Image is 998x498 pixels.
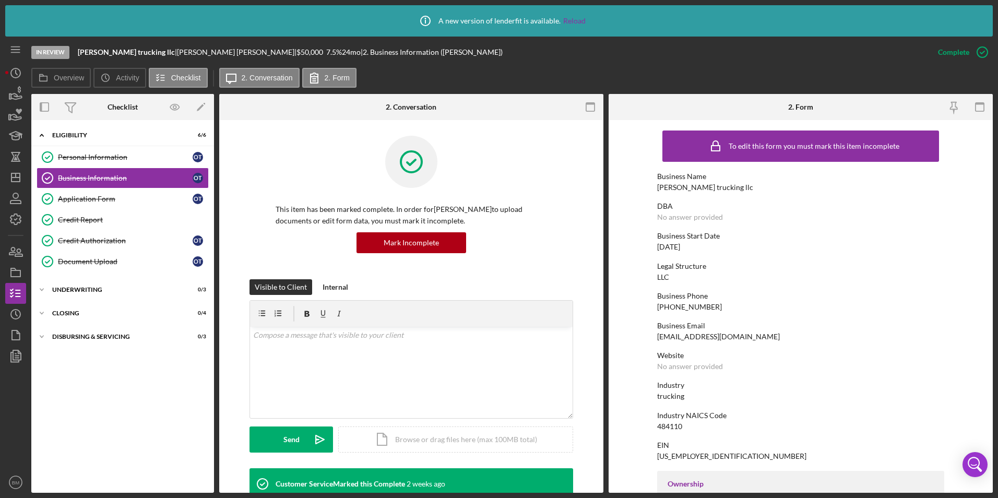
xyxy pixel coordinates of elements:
div: Disbursing & Servicing [52,334,180,340]
div: [PERSON_NAME] trucking llc [657,183,753,192]
button: Complete [928,42,993,63]
div: Checklist [108,103,138,111]
div: o t [193,152,203,162]
div: Credit Report [58,216,208,224]
div: Business Email [657,322,944,330]
label: Activity [116,74,139,82]
div: Business Name [657,172,944,181]
div: Customer Service Marked this Complete [276,480,405,488]
div: Business Phone [657,292,944,300]
div: 0 / 4 [187,310,206,316]
div: [PERSON_NAME] [PERSON_NAME] | [177,48,296,56]
a: Business Informationot [37,168,209,188]
a: Personal Informationot [37,147,209,168]
label: 2. Conversation [242,74,293,82]
button: BM [5,472,26,493]
div: Business Information [58,174,193,182]
div: No answer provided [657,213,723,221]
div: 484110 [657,422,682,431]
div: 7.5 % [326,48,342,56]
button: Internal [317,279,353,295]
a: Document Uploadot [37,251,209,272]
div: Legal Structure [657,262,944,270]
div: To edit this form you must mark this item incomplete [729,142,899,150]
a: Reload [563,17,586,25]
div: Business Start Date [657,232,944,240]
a: Credit Authorizationot [37,230,209,251]
div: | 2. Business Information ([PERSON_NAME]) [361,48,503,56]
div: Personal Information [58,153,193,161]
div: 2. Form [788,103,813,111]
div: 24 mo [342,48,361,56]
div: Complete [938,42,969,63]
div: Credit Authorization [58,236,193,245]
span: $50,000 [296,48,323,56]
div: No answer provided [657,362,723,371]
label: 2. Form [325,74,350,82]
time: 2025-09-04 19:47 [407,480,445,488]
div: LLC [657,273,669,281]
button: Activity [93,68,146,88]
a: Application Formot [37,188,209,209]
div: Underwriting [52,287,180,293]
div: Industry [657,381,944,389]
div: Send [283,426,300,453]
div: Internal [323,279,348,295]
div: Application Form [58,195,193,203]
div: o t [193,194,203,204]
div: | [78,48,177,56]
div: Closing [52,310,180,316]
p: This item has been marked complete. In order for [PERSON_NAME] to upload documents or edit form d... [276,204,547,227]
div: Website [657,351,944,360]
a: Credit Report [37,209,209,230]
div: [US_EMPLOYER_IDENTIFICATION_NUMBER] [657,452,806,460]
div: Mark Incomplete [384,232,439,253]
div: o t [193,256,203,267]
div: DBA [657,202,944,210]
div: [PHONE_NUMBER] [657,303,722,311]
div: Ownership [668,480,934,488]
button: Send [249,426,333,453]
div: 6 / 6 [187,132,206,138]
div: EIN [657,441,944,449]
button: Mark Incomplete [357,232,466,253]
div: [DATE] [657,243,680,251]
div: In Review [31,46,69,59]
div: trucking [657,392,684,400]
div: o t [193,173,203,183]
button: 2. Form [302,68,357,88]
div: [EMAIL_ADDRESS][DOMAIN_NAME] [657,333,780,341]
div: Visible to Client [255,279,307,295]
div: Document Upload [58,257,193,266]
button: Checklist [149,68,208,88]
div: 0 / 3 [187,287,206,293]
div: o t [193,235,203,246]
div: Eligibility [52,132,180,138]
button: Visible to Client [249,279,312,295]
div: Open Intercom Messenger [963,452,988,477]
div: Industry NAICS Code [657,411,944,420]
label: Overview [54,74,84,82]
label: Checklist [171,74,201,82]
b: [PERSON_NAME] trucking llc [78,48,175,56]
div: A new version of lenderfit is available. [412,8,586,34]
text: BM [12,480,19,485]
button: Overview [31,68,91,88]
button: 2. Conversation [219,68,300,88]
div: 2. Conversation [386,103,436,111]
div: 0 / 3 [187,334,206,340]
